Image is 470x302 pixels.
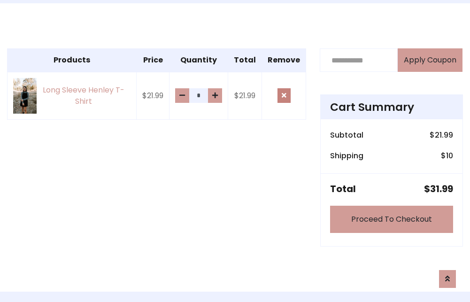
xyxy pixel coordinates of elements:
h5: $ [424,183,453,194]
td: $21.99 [228,72,262,119]
th: Products [8,49,137,72]
button: Apply Coupon [398,48,462,72]
h6: $ [441,151,453,160]
th: Price [137,49,170,72]
h5: Total [330,183,356,194]
a: Long Sleeve Henley T-Shirt [13,78,131,113]
h6: Shipping [330,151,363,160]
span: 31.99 [430,182,453,195]
th: Total [228,49,262,72]
h4: Cart Summary [330,101,453,114]
span: 21.99 [435,130,453,140]
h6: Subtotal [330,131,363,139]
th: Quantity [170,49,228,72]
th: Remove [262,49,306,72]
a: Proceed To Checkout [330,206,453,233]
span: 10 [446,150,453,161]
td: $21.99 [137,72,170,119]
h6: $ [430,131,453,139]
